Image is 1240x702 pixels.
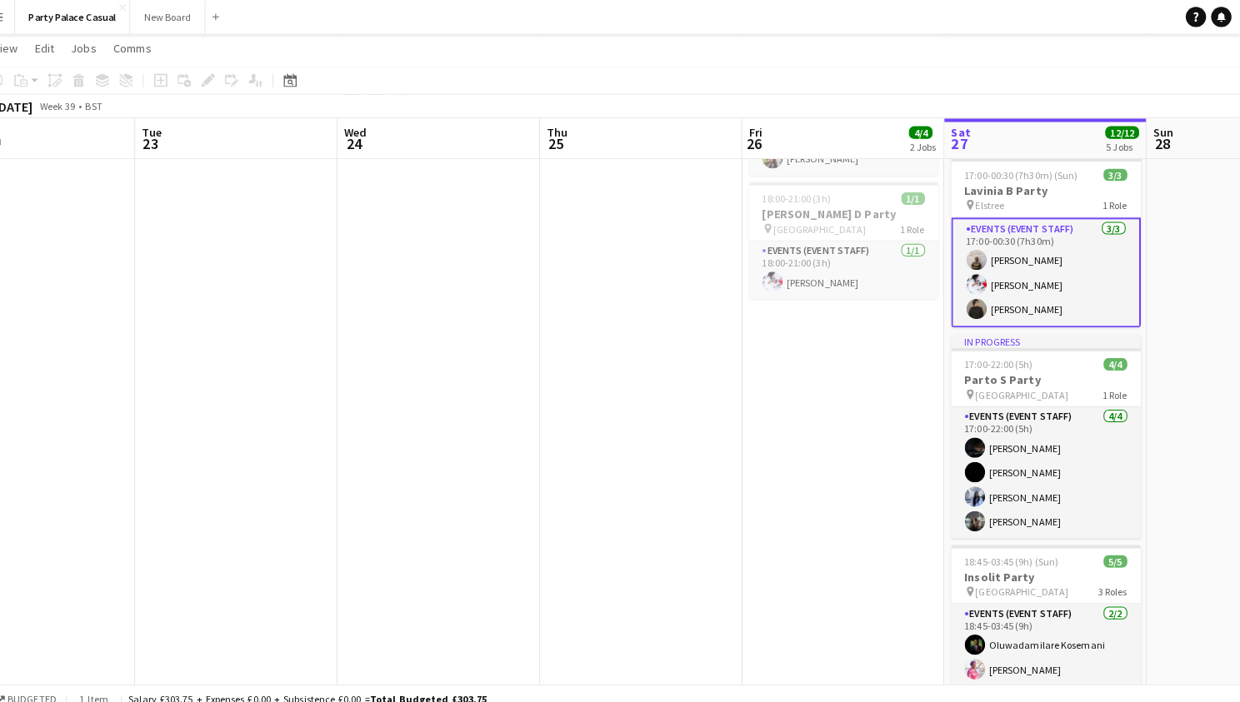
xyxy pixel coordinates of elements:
h3: Lavinia B Party [956,180,1142,195]
span: 25 [555,132,578,151]
span: Fri [757,122,770,137]
a: Edit [47,37,79,58]
span: Sun [1155,122,1175,137]
h3: Insolit Party [956,560,1142,575]
div: Salary £303.75 + Expenses £0.00 + Subsistence £0.00 = [146,682,498,695]
span: Sat [956,122,975,137]
div: 5 Jobs [1108,138,1140,151]
span: Jobs [89,40,114,55]
span: 1 Role [906,219,930,232]
span: 12/12 [1107,124,1141,137]
span: 4/4 [914,124,937,137]
span: 3/3 [1106,166,1129,178]
span: 23 [157,132,178,151]
span: Total Budgeted £303.75 [383,682,498,695]
div: BST [103,98,120,111]
span: 17:00-00:30 (7h30m) (Sun) [969,166,1081,178]
span: Elstree [980,196,1008,208]
app-card-role: Events (Event Staff)3/317:00-00:30 (7h30m)[PERSON_NAME][PERSON_NAME][PERSON_NAME] [956,214,1142,322]
span: 5/5 [1106,546,1129,559]
span: 18:45-03:45 (9h) (Sun) [969,546,1062,559]
button: Budgeted [8,680,77,698]
span: Budgeted [27,683,75,695]
button: New Board [147,1,222,33]
a: Jobs [82,37,121,58]
div: In progress [956,329,1142,342]
app-card-role: Events (Event Staff)1/118:00-21:00 (3h)[PERSON_NAME] [757,237,943,294]
span: 17:00-22:00 (5h) [969,352,1037,365]
span: 3 Roles [1101,576,1129,589]
a: Comms [124,37,175,58]
span: Wed [358,122,380,137]
span: 1 Role [1105,382,1129,395]
button: Party Palace Casual [34,1,147,33]
h3: Parto S Party [956,366,1142,381]
span: 18:00-21:00 (3h) [770,189,837,202]
span: Tue [159,122,178,137]
div: [DATE] [13,97,52,113]
span: [GEOGRAPHIC_DATA] [980,576,1072,589]
span: 24 [356,132,380,151]
span: 27 [953,132,975,151]
app-job-card: 18:00-21:00 (3h)1/1[PERSON_NAME] D Party [GEOGRAPHIC_DATA]1 RoleEvents (Event Staff)1/118:00-21:0... [757,179,943,294]
span: 28 [1152,132,1175,151]
span: Comms [131,40,168,55]
span: 1 Role [1105,196,1129,208]
app-job-card: In progress17:00-00:30 (7h30m) (Sun)3/3Lavinia B Party Elstree1 RoleEvents (Event Staff)3/317:00-... [956,142,1142,322]
h3: [PERSON_NAME] D Party [757,203,943,218]
span: 26 [754,132,770,151]
span: [GEOGRAPHIC_DATA] [980,382,1072,395]
span: View [13,40,37,55]
div: 2 Jobs [915,138,941,151]
span: 1/1 [907,189,930,202]
span: 1 item [92,682,132,695]
app-job-card: In progress17:00-22:00 (5h)4/4Parto S Party [GEOGRAPHIC_DATA]1 RoleEvents (Event Staff)4/417:00-2... [956,329,1142,530]
app-card-role: Events (Event Staff)2/218:45-03:45 (9h)Oluwadamilare Kosemani[PERSON_NAME] [956,595,1142,675]
span: 4/4 [1106,352,1129,365]
span: Week 39 [55,98,97,111]
span: Edit [53,40,72,55]
span: Thu [557,122,578,137]
a: View [7,37,43,58]
app-card-role: Events (Event Staff)4/417:00-22:00 (5h)[PERSON_NAME][PERSON_NAME][PERSON_NAME][PERSON_NAME] [956,401,1142,530]
span: [GEOGRAPHIC_DATA] [781,219,872,232]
